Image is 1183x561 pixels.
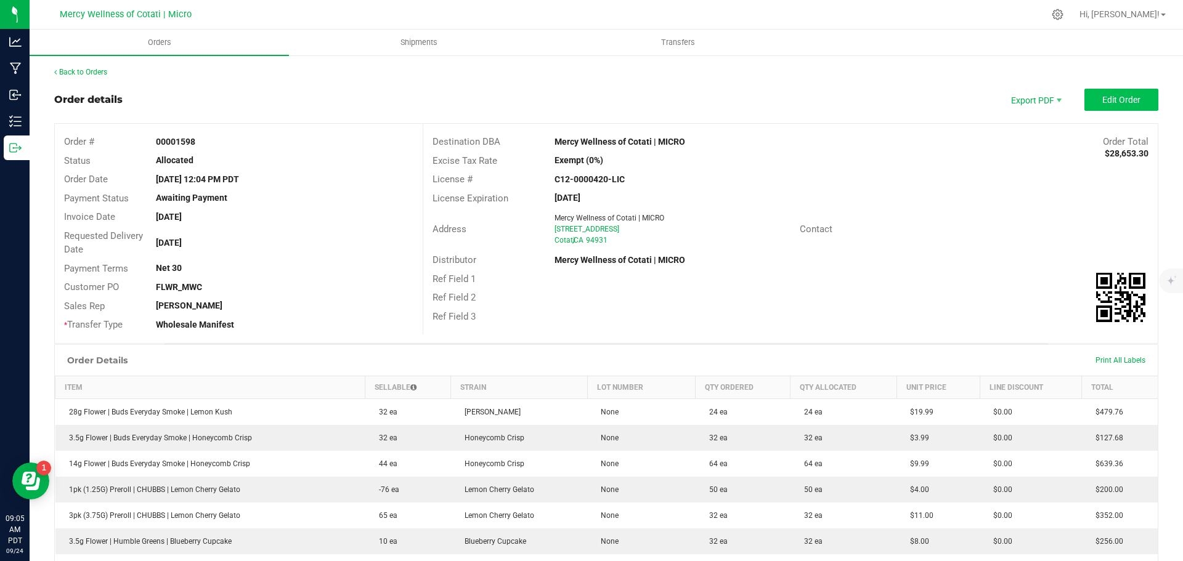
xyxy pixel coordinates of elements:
[373,537,397,546] span: 10 ea
[64,319,123,330] span: Transfer Type
[433,273,476,285] span: Ref Field 1
[9,89,22,101] inline-svg: Inbound
[156,282,202,292] strong: FLWR_MWC
[987,408,1012,416] span: $0.00
[12,462,49,499] iframe: Resource center
[595,408,619,416] span: None
[156,155,193,165] strong: Allocated
[36,461,51,475] iframe: Resource center unread badge
[595,511,619,520] span: None
[703,434,728,442] span: 32 ea
[555,174,625,184] strong: C12-0000420-LIC
[987,434,1012,442] span: $0.00
[791,376,896,398] th: Qty Allocated
[63,434,252,442] span: 3.5g Flower | Buds Everyday Smoke | Honeycomb Crisp
[1096,273,1145,322] qrcode: 00001598
[55,376,365,398] th: Item
[64,230,143,256] span: Requested Delivery Date
[798,537,823,546] span: 32 ea
[1089,459,1123,468] span: $639.36
[1102,95,1140,105] span: Edit Order
[60,9,192,20] span: Mercy Wellness of Cotati | Micro
[595,434,619,442] span: None
[980,376,1081,398] th: Line Discount
[433,254,476,265] span: Distributor
[458,434,524,442] span: Honeycomb Crisp
[64,301,105,312] span: Sales Rep
[63,511,240,520] span: 3pk (3.75G) Preroll | CHUBBS | Lemon Cherry Gelato
[433,155,497,166] span: Excise Tax Rate
[451,376,588,398] th: Strain
[1089,485,1123,494] span: $200.00
[458,537,526,546] span: Blueberry Cupcake
[373,485,399,494] span: -76 ea
[156,212,182,222] strong: [DATE]
[64,174,108,185] span: Order Date
[384,37,454,48] span: Shipments
[555,225,619,233] span: [STREET_ADDRESS]
[1079,9,1160,19] span: Hi, [PERSON_NAME]!
[63,459,250,468] span: 14g Flower | Buds Everyday Smoke | Honeycomb Crisp
[9,142,22,154] inline-svg: Outbound
[555,137,685,147] strong: Mercy Wellness of Cotati | MICRO
[156,193,227,203] strong: Awaiting Payment
[1103,136,1148,147] span: Order Total
[798,511,823,520] span: 32 ea
[373,459,397,468] span: 44 ea
[904,459,929,468] span: $9.99
[586,236,608,244] span: 94931
[1050,9,1065,20] div: Manage settings
[131,37,188,48] span: Orders
[595,537,619,546] span: None
[1089,511,1123,520] span: $352.00
[987,459,1012,468] span: $0.00
[1089,408,1123,416] span: $479.76
[64,263,128,274] span: Payment Terms
[63,485,240,494] span: 1pk (1.25G) Preroll | CHUBBS | Lemon Cherry Gelato
[987,485,1012,494] span: $0.00
[904,537,929,546] span: $8.00
[458,485,534,494] span: Lemon Cherry Gelato
[998,89,1072,111] li: Export PDF
[156,301,222,310] strong: [PERSON_NAME]
[1089,434,1123,442] span: $127.68
[156,263,182,273] strong: Net 30
[9,36,22,48] inline-svg: Analytics
[987,537,1012,546] span: $0.00
[54,68,107,76] a: Back to Orders
[574,236,583,244] span: CA
[904,434,929,442] span: $3.99
[156,320,234,329] strong: Wholesale Manifest
[703,459,728,468] span: 64 ea
[595,459,619,468] span: None
[433,311,476,322] span: Ref Field 3
[289,30,548,55] a: Shipments
[64,136,94,147] span: Order #
[587,376,695,398] th: Lot Number
[1096,356,1145,365] span: Print All Labels
[904,485,929,494] span: $4.00
[63,537,232,546] span: 3.5g Flower | Humble Greens | Blueberry Cupcake
[696,376,791,398] th: Qty Ordered
[555,236,575,244] span: Cotati
[373,511,397,520] span: 65 ea
[6,546,24,555] p: 09/24
[798,408,823,416] span: 24 ea
[433,174,473,185] span: License #
[156,238,182,248] strong: [DATE]
[904,511,933,520] span: $11.00
[703,511,728,520] span: 32 ea
[156,174,239,184] strong: [DATE] 12:04 PM PDT
[433,136,500,147] span: Destination DBA
[9,62,22,75] inline-svg: Manufacturing
[365,376,451,398] th: Sellable
[798,459,823,468] span: 64 ea
[555,155,603,165] strong: Exempt (0%)
[703,485,728,494] span: 50 ea
[64,155,91,166] span: Status
[63,408,232,416] span: 28g Flower | Buds Everyday Smoke | Lemon Kush
[572,236,574,244] span: ,
[548,30,808,55] a: Transfers
[433,193,508,204] span: License Expiration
